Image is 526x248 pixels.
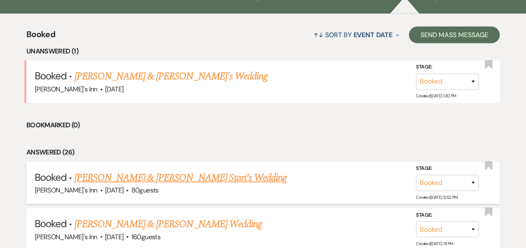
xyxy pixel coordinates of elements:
span: Created: [DATE] 1:20 PM [416,93,456,99]
span: 80 guests [131,186,159,195]
a: [PERSON_NAME] & [PERSON_NAME] Start's Wedding [74,170,287,185]
span: [DATE] [105,85,123,94]
span: 160 guests [131,233,160,241]
span: [DATE] [105,233,123,241]
span: Created: [DATE] 12:52 PM [416,195,457,200]
span: Booked [26,28,55,46]
li: Answered (26) [26,147,500,158]
span: Booked [35,217,67,230]
a: [PERSON_NAME] & [PERSON_NAME]'s Wedding [74,69,267,84]
label: Stage: [416,210,479,220]
button: Send Mass Message [409,27,500,43]
span: Booked [35,69,67,82]
span: ↑↓ [313,30,323,39]
span: [PERSON_NAME]'s Inn [35,85,98,94]
span: [PERSON_NAME]'s Inn [35,233,98,241]
span: [DATE] [105,186,123,195]
a: [PERSON_NAME] & [PERSON_NAME] Wedding [74,217,262,232]
span: Booked [35,171,67,184]
li: Unanswered (1) [26,46,500,57]
span: [PERSON_NAME]'s Inn [35,186,98,195]
li: Bookmarked (0) [26,120,500,131]
span: Created: [DATE] 1:11 PM [416,241,453,246]
label: Stage: [416,164,479,173]
button: Sort By Event Date [310,24,402,46]
span: Event Date [353,30,392,39]
label: Stage: [416,63,479,72]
